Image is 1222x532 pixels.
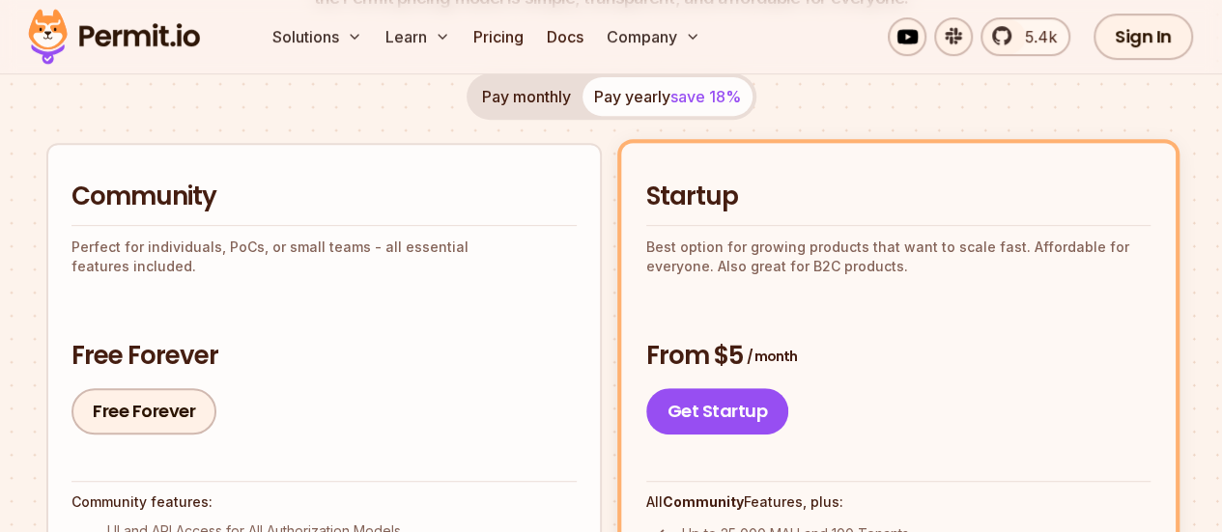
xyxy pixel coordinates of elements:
a: Pricing [466,17,531,56]
h2: Startup [646,180,1151,214]
button: Solutions [265,17,370,56]
a: 5.4k [980,17,1070,56]
a: Free Forever [71,388,216,434]
button: Learn [378,17,458,56]
p: Best option for growing products that want to scale fast. Affordable for everyone. Also great for... [646,238,1151,276]
a: Sign In [1094,14,1193,60]
h3: From $5 [646,339,1151,374]
button: Pay monthly [470,77,583,116]
h4: Community features: [71,492,577,512]
button: Company [599,17,708,56]
a: Docs [539,17,591,56]
h4: All Features, plus: [646,492,1151,512]
span: / month [747,347,797,366]
a: Get Startup [646,388,789,434]
span: 5.4k [1013,25,1057,48]
img: Permit logo [19,4,209,70]
h3: Free Forever [71,339,577,374]
strong: Community [663,493,744,510]
p: Perfect for individuals, PoCs, or small teams - all essential features included. [71,238,577,276]
h2: Community [71,180,577,214]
